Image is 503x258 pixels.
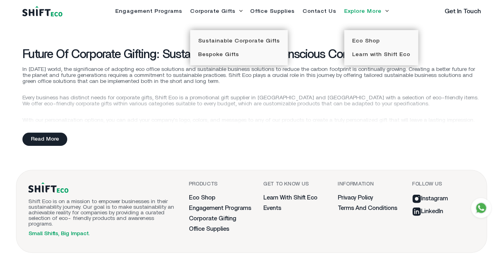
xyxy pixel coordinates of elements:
[115,8,182,14] a: Engagement Programs
[198,38,280,44] a: Sustainable Corporate Gifts
[412,208,443,214] a: LinkedIn
[263,195,317,201] a: Learn with Shift Eco
[28,199,177,227] p: Shift Eco is on a mission to empower businesses in their sustainability journey. Our goal is to m...
[250,8,295,14] a: Office Supplies
[198,52,239,57] a: Bespoke Gifts
[352,52,410,57] a: Learn with Shift Eco
[189,216,236,222] a: Corporate Gifting
[189,205,251,211] a: Engagement Programs
[263,205,281,211] a: Events
[28,231,177,236] div: Small Shifts, Big Impact.
[338,195,373,201] a: Privacy Policy
[344,8,381,14] a: Explore More
[189,226,229,232] a: Office Supplies
[445,8,481,14] a: Get In Touch
[303,8,336,14] a: Contact Us
[22,48,403,60] h3: Future of Corporate Gifting: Sustainable and Eco-Conscious Corporate Gifts
[412,196,448,202] a: Instagram
[338,205,397,211] a: Terms and Conditions
[190,8,235,14] a: Corporate Gifts
[189,195,215,201] a: Eco Shop
[22,67,481,85] p: In [DATE] world, the significance of adopting eco office solutions and sustainable business solut...
[22,133,67,146] div: Read More
[352,38,380,44] a: Eco Shop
